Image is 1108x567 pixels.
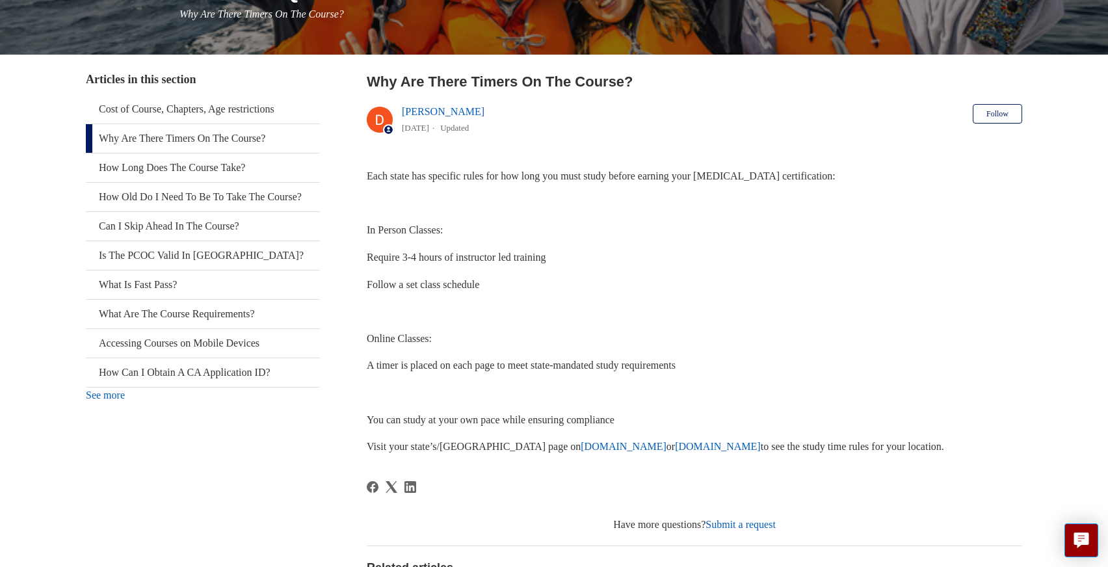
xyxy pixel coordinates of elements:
[367,224,443,235] span: In Person Classes:
[973,104,1022,124] button: Follow Article
[86,241,320,270] a: Is The PCOC Valid In [GEOGRAPHIC_DATA]?
[86,124,320,153] a: Why Are There Timers On The Course?
[367,360,676,371] span: A timer is placed on each page to meet state-mandated study requirements
[440,123,469,133] li: Updated
[386,481,397,493] a: X Corp
[367,517,1022,533] div: Have more questions?
[86,183,320,211] a: How Old Do I Need To Be To Take The Course?
[367,333,432,344] span: Online Classes:
[404,481,416,493] svg: Share this page on LinkedIn
[581,441,666,452] a: [DOMAIN_NAME]
[706,519,776,530] a: Submit a request
[367,71,1022,92] h2: Why Are There Timers On The Course?
[367,441,944,452] span: Visit your state’s/[GEOGRAPHIC_DATA] page on or to see the study time rules for your location.
[402,106,484,117] a: [PERSON_NAME]
[1064,523,1098,557] button: Live chat
[367,481,378,493] svg: Share this page on Facebook
[675,441,761,452] a: [DOMAIN_NAME]
[404,481,416,493] a: LinkedIn
[86,153,320,182] a: How Long Does The Course Take?
[86,358,320,387] a: How Can I Obtain A CA Application ID?
[367,252,546,263] span: Require 3-4 hours of instructor led training
[386,481,397,493] svg: Share this page on X Corp
[86,95,320,124] a: Cost of Course, Chapters, Age restrictions
[367,170,836,181] span: Each state has specific rules for how long you must study before earning your [MEDICAL_DATA] cert...
[402,123,429,133] time: 04/08/2025, 12:58
[367,414,614,425] span: You can study at your own pace while ensuring compliance
[86,73,196,86] span: Articles in this section
[367,481,378,493] a: Facebook
[367,279,479,290] span: Follow a set class schedule
[86,389,125,401] a: See more
[86,300,320,328] a: What Are The Course Requirements?
[179,8,344,20] span: Why Are There Timers On The Course?
[86,270,320,299] a: What Is Fast Pass?
[86,329,320,358] a: Accessing Courses on Mobile Devices
[86,212,320,241] a: Can I Skip Ahead In The Course?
